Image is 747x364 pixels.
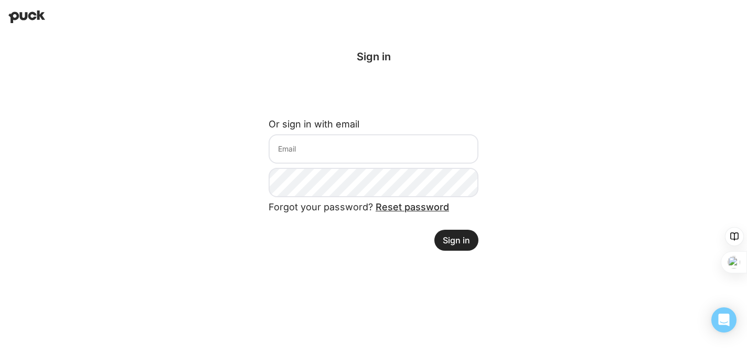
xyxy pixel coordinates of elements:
[269,119,359,130] label: Or sign in with email
[269,50,478,63] div: Sign in
[269,201,449,212] span: Forgot your password?
[8,10,45,23] img: Puck home
[269,134,478,164] input: Email
[376,201,449,212] a: Reset password
[434,230,478,251] button: Sign in
[711,307,737,333] div: Open Intercom Messenger
[263,81,484,104] iframe: Sign in with Google Button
